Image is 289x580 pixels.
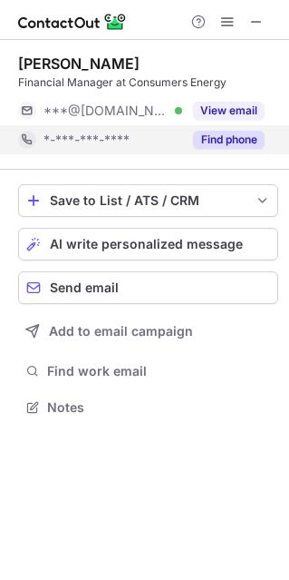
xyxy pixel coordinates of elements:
[47,363,271,379] span: Find work email
[18,11,127,33] img: ContactOut v5.3.10
[18,228,278,261] button: AI write personalized message
[18,315,278,348] button: Add to email campaign
[47,399,271,416] span: Notes
[49,324,193,339] span: Add to email campaign
[18,54,140,73] div: [PERSON_NAME]
[193,102,265,120] button: Reveal Button
[18,271,278,304] button: Send email
[18,74,278,91] div: Financial Manager at Consumers Energy
[18,184,278,217] button: save-profile-one-click
[50,193,246,208] div: Save to List / ATS / CRM
[50,237,243,251] span: AI write personalized message
[193,131,265,149] button: Reveal Button
[18,359,278,384] button: Find work email
[50,280,119,295] span: Send email
[18,395,278,420] button: Notes
[43,103,169,119] span: ***@[DOMAIN_NAME]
